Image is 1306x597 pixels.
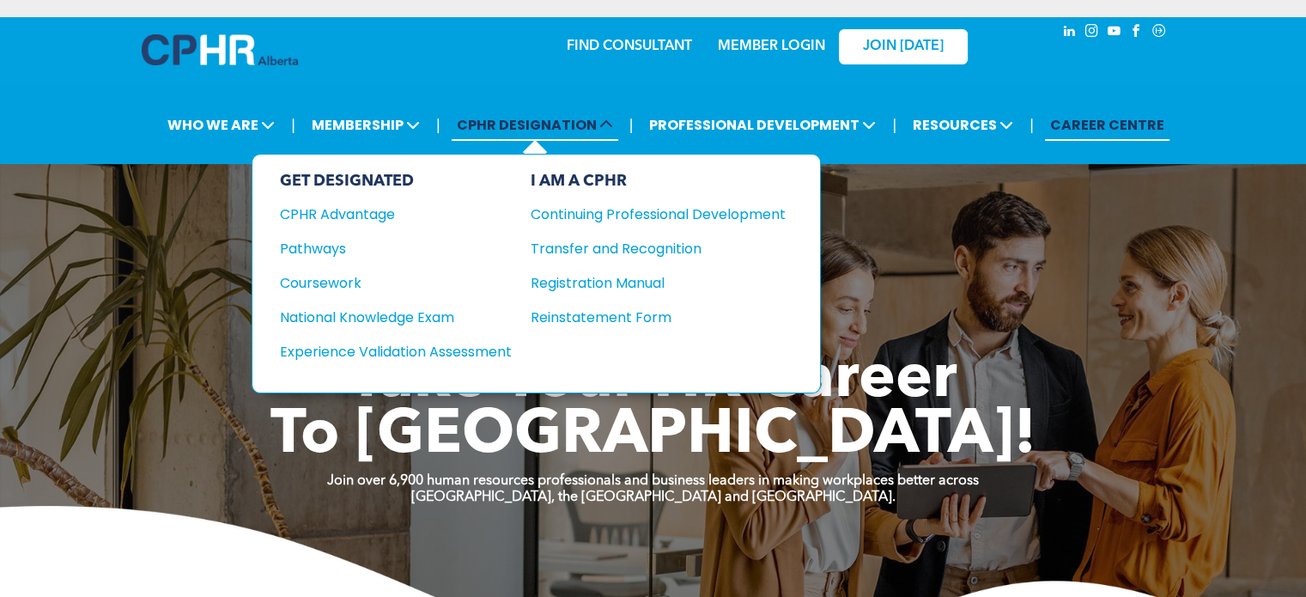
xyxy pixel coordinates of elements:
[892,107,896,143] li: |
[531,272,786,294] a: Registration Manual
[531,172,786,191] div: I AM A CPHR
[436,107,440,143] li: |
[1105,21,1124,45] a: youtube
[908,109,1018,141] span: RESOURCES
[644,109,881,141] span: PROFESSIONAL DEVELOPMENT
[280,272,512,294] a: Coursework
[280,204,512,225] a: CPHR Advantage
[531,238,786,259] a: Transfer and Recognition
[270,405,1036,467] span: To [GEOGRAPHIC_DATA]!
[280,238,512,259] a: Pathways
[280,341,512,362] a: Experience Validation Assessment
[142,34,298,65] img: A blue and white logo for cp alberta
[531,307,760,328] div: Reinstatement Form
[411,490,896,504] strong: [GEOGRAPHIC_DATA], the [GEOGRAPHIC_DATA] and [GEOGRAPHIC_DATA].
[863,39,944,55] span: JOIN [DATE]
[629,107,634,143] li: |
[280,172,512,191] div: GET DESIGNATED
[280,272,489,294] div: Coursework
[327,474,979,488] strong: Join over 6,900 human resources professionals and business leaders in making workplaces better ac...
[567,40,692,53] a: FIND CONSULTANT
[280,341,489,362] div: Experience Validation Assessment
[280,238,489,259] div: Pathways
[1030,107,1034,143] li: |
[162,109,280,141] span: WHO WE ARE
[280,307,489,328] div: National Knowledge Exam
[280,307,512,328] a: National Knowledge Exam
[839,29,968,64] a: JOIN [DATE]
[1083,21,1102,45] a: instagram
[291,107,295,143] li: |
[1150,21,1169,45] a: Social network
[1045,109,1169,141] a: CAREER CENTRE
[531,272,760,294] div: Registration Manual
[531,307,786,328] a: Reinstatement Form
[531,204,786,225] a: Continuing Professional Development
[1127,21,1146,45] a: facebook
[307,109,425,141] span: MEMBERSHIP
[718,40,825,53] a: MEMBER LOGIN
[452,109,618,141] span: CPHR DESIGNATION
[531,238,760,259] div: Transfer and Recognition
[280,204,489,225] div: CPHR Advantage
[531,204,760,225] div: Continuing Professional Development
[1060,21,1079,45] a: linkedin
